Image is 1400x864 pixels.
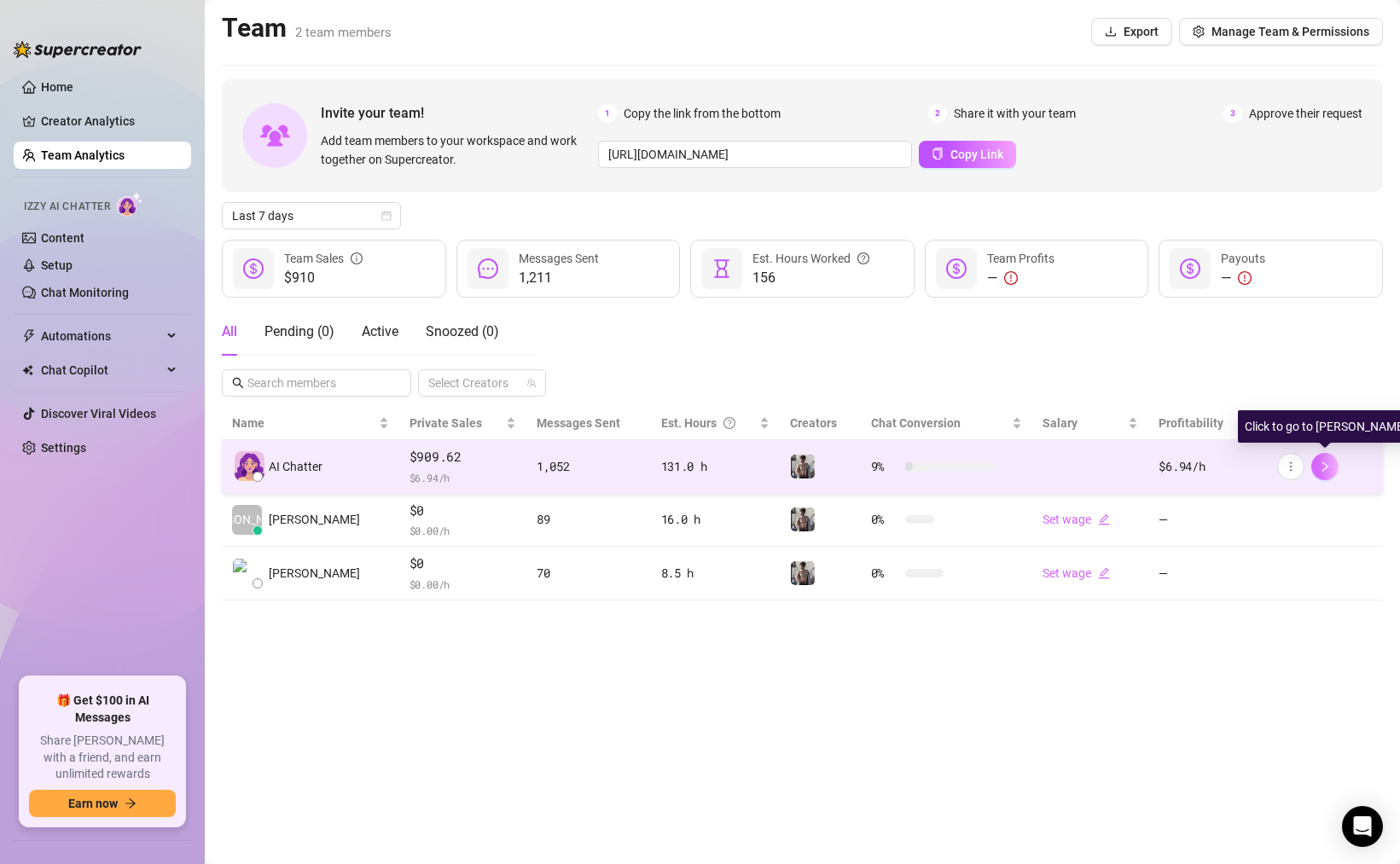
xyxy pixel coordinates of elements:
[247,374,387,392] input: Search members
[537,416,620,430] span: Messages Sent
[950,148,1003,161] span: Copy Link
[24,199,110,215] span: Izzy AI Chatter
[1043,566,1110,580] a: Set wageedit
[41,357,162,384] span: Chat Copilot
[1193,26,1205,38] span: setting
[1159,416,1223,430] span: Profitability
[232,203,391,229] span: Last 7 days
[537,457,641,476] div: 1,052
[410,554,516,574] span: $0
[537,510,641,529] div: 89
[946,258,967,279] span: dollar-circle
[1211,25,1369,38] span: Manage Team & Permissions
[661,457,770,476] div: 131.0 h
[410,469,516,486] span: $ 6.94 /h
[29,790,176,817] button: Earn nowarrow-right
[321,131,591,169] span: Add team members to your workspace and work together on Supercreator.
[1091,18,1172,45] button: Export
[752,249,869,268] div: Est. Hours Worked
[321,102,598,124] span: Invite your team!
[14,41,142,58] img: logo-BBDzfeDw.svg
[928,104,947,123] span: 2
[410,447,516,467] span: $909.62
[284,268,363,288] span: $910
[243,258,264,279] span: dollar-circle
[410,416,482,430] span: Private Sales
[1179,18,1383,45] button: Manage Team & Permissions
[1285,461,1297,473] span: more
[41,231,84,245] a: Content
[41,258,73,272] a: Setup
[1105,26,1117,38] span: download
[41,148,125,162] a: Team Analytics
[791,455,815,478] img: TheJanAndOnly
[201,510,293,529] span: [PERSON_NAME]
[222,12,392,44] h2: Team
[41,407,156,420] a: Discover Viral Videos
[954,104,1076,123] span: Share it with your team
[41,286,129,299] a: Chat Monitoring
[780,407,860,440] th: Creators
[41,107,177,135] a: Creator Analytics
[222,322,237,342] div: All
[426,323,499,339] span: Snoozed ( 0 )
[871,416,961,430] span: Chat Conversion
[41,80,73,94] a: Home
[125,797,137,809] span: arrow-right
[519,268,599,288] span: 1,211
[1319,461,1331,473] span: right
[410,522,516,539] span: $ 0.00 /h
[68,797,118,810] span: Earn now
[232,414,375,432] span: Name
[598,104,617,123] span: 1
[1124,25,1159,38] span: Export
[1238,271,1252,285] span: exclamation-circle
[1223,104,1242,123] span: 3
[1098,513,1110,525] span: edit
[526,378,537,388] span: team
[723,414,735,432] span: question-circle
[295,25,392,40] span: 2 team members
[29,733,176,783] span: Share [PERSON_NAME] with a friend, and earn unlimited rewards
[752,268,869,288] span: 156
[537,564,641,583] div: 70
[1249,104,1362,123] span: Approve their request
[41,322,162,350] span: Automations
[624,104,781,123] span: Copy the link from the bottom
[269,457,322,476] span: AI Chatter
[410,501,516,521] span: $0
[1342,806,1383,847] div: Open Intercom Messenger
[222,407,399,440] th: Name
[871,564,898,583] span: 0 %
[519,252,599,265] span: Messages Sent
[351,249,363,268] span: info-circle
[41,441,86,455] a: Settings
[919,141,1016,168] button: Copy Link
[1098,567,1110,579] span: edit
[478,258,498,279] span: message
[791,507,815,531] img: TheJanAndOnly
[987,268,1054,288] div: —
[269,510,360,529] span: [PERSON_NAME]
[1221,268,1265,288] div: —
[117,192,143,217] img: AI Chatter
[1148,547,1267,600] td: —
[712,258,732,279] span: hourglass
[1159,457,1257,476] div: $6.94 /h
[1043,513,1110,526] a: Set wageedit
[264,322,334,342] div: Pending ( 0 )
[1180,258,1200,279] span: dollar-circle
[1148,494,1267,548] td: —
[235,451,264,481] img: izzy-ai-chatter-avatar-DDCN_rTZ.svg
[269,564,360,583] span: [PERSON_NAME]
[233,559,261,587] img: Michael Heß
[661,414,757,432] div: Est. Hours
[22,329,36,343] span: thunderbolt
[381,211,392,221] span: calendar
[232,377,244,389] span: search
[871,510,898,529] span: 0 %
[661,564,770,583] div: 8.5 h
[791,561,815,585] img: TheJanAndOnly
[932,148,944,159] span: copy
[284,249,363,268] div: Team Sales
